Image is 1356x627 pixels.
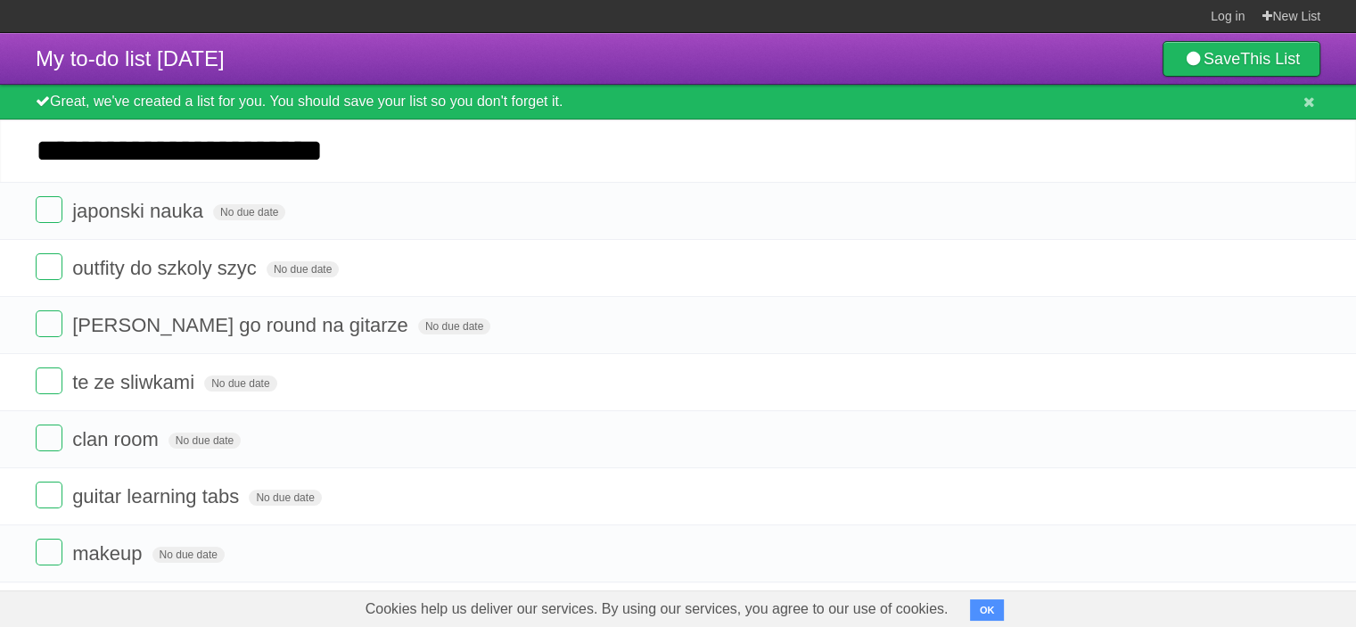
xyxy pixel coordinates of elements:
[249,490,321,506] span: No due date
[72,257,261,279] span: outfity do szkoly szyc
[72,371,199,393] span: te ze sliwkami
[213,204,285,220] span: No due date
[970,599,1005,621] button: OK
[72,314,413,336] span: [PERSON_NAME] go round na gitarze
[418,318,490,334] span: No due date
[36,46,225,70] span: My to-do list [DATE]
[72,428,163,450] span: clan room
[72,200,208,222] span: japonski nauka
[36,425,62,451] label: Done
[36,367,62,394] label: Done
[267,261,339,277] span: No due date
[1163,41,1320,77] a: SaveThis List
[36,253,62,280] label: Done
[36,196,62,223] label: Done
[72,542,146,565] span: makeup
[168,433,241,449] span: No due date
[1240,50,1300,68] b: This List
[72,485,243,507] span: guitar learning tabs
[36,482,62,508] label: Done
[204,375,276,392] span: No due date
[348,591,966,627] span: Cookies help us deliver our services. By using our services, you agree to our use of cookies.
[36,310,62,337] label: Done
[36,539,62,565] label: Done
[152,547,225,563] span: No due date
